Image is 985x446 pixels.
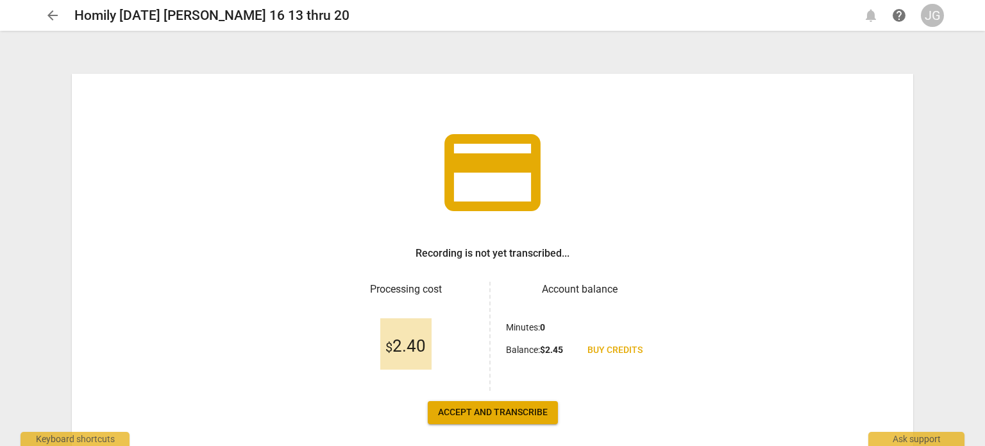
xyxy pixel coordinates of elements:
[587,344,643,357] span: Buy credits
[577,339,653,362] a: Buy credits
[332,282,479,297] h3: Processing cost
[506,321,545,334] p: Minutes :
[21,432,130,446] div: Keyboard shortcuts
[540,345,563,355] b: $ 2.45
[416,246,569,261] h3: Recording is not yet transcribed...
[506,343,563,357] p: Balance :
[385,337,426,356] span: 2.40
[921,4,944,27] button: JG
[74,8,349,24] h2: Homily [DATE] [PERSON_NAME] 16 13 thru 20
[385,339,392,355] span: $
[506,282,653,297] h3: Account balance
[540,322,545,332] b: 0
[888,4,911,27] a: Help
[891,8,907,23] span: help
[45,8,60,23] span: arrow_back
[438,406,548,419] span: Accept and transcribe
[868,432,964,446] div: Ask support
[428,401,558,424] button: Accept and transcribe
[435,115,550,230] span: credit_card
